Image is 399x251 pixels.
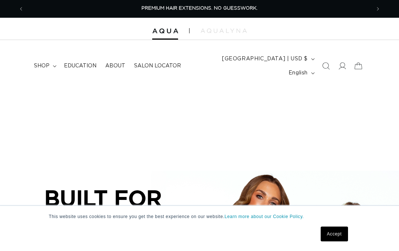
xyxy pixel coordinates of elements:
button: Previous announcement [13,2,29,16]
span: shop [34,63,50,69]
button: Next announcement [370,2,386,16]
span: About [105,63,125,69]
a: About [101,58,130,74]
a: Learn more about our Cookie Policy. [225,214,304,219]
span: English [289,69,308,77]
button: English [284,66,318,80]
span: PREMIUM HAIR EXTENSIONS. NO GUESSWORK. [141,6,258,11]
summary: Search [318,58,334,74]
span: Education [64,63,96,69]
p: This website uses cookies to ensure you get the best experience on our website. [49,213,350,220]
button: [GEOGRAPHIC_DATA] | USD $ [218,52,318,66]
a: Education [59,58,101,74]
span: Salon Locator [134,63,181,69]
img: aqualyna.com [201,29,247,33]
span: [GEOGRAPHIC_DATA] | USD $ [222,55,308,63]
a: Accept [321,227,348,241]
img: Aqua Hair Extensions [152,29,178,34]
a: Salon Locator [130,58,185,74]
summary: shop [30,58,59,74]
